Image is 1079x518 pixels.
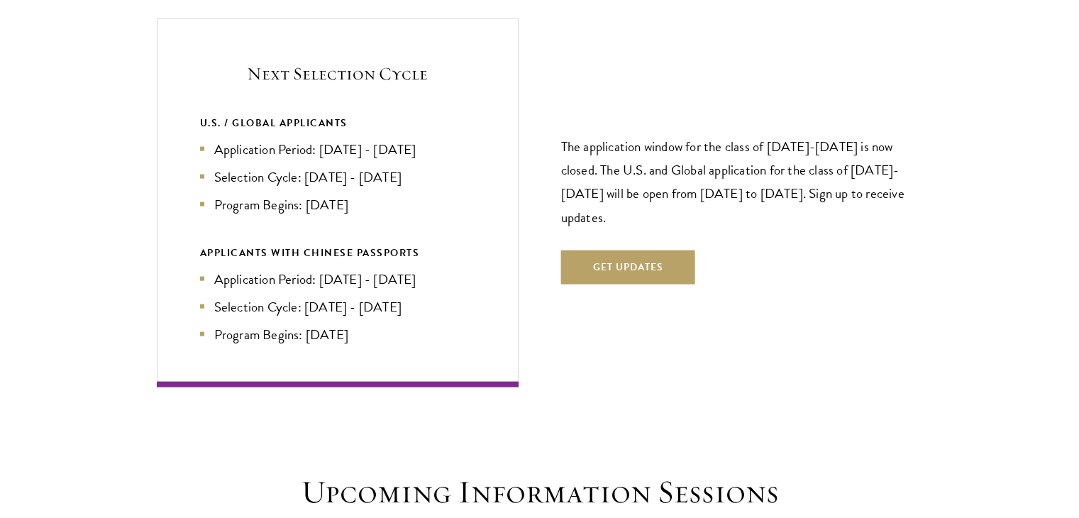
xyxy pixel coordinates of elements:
[200,244,475,262] div: APPLICANTS WITH CHINESE PASSPORTS
[200,139,475,160] li: Application Period: [DATE] - [DATE]
[295,473,785,512] h2: Upcoming Information Sessions
[200,297,475,317] li: Selection Cycle: [DATE] - [DATE]
[561,135,923,228] p: The application window for the class of [DATE]-[DATE] is now closed. The U.S. and Global applicat...
[200,269,475,290] li: Application Period: [DATE] - [DATE]
[200,324,475,345] li: Program Begins: [DATE]
[200,62,475,86] h5: Next Selection Cycle
[200,114,475,132] div: U.S. / GLOBAL APPLICANTS
[561,250,695,285] button: Get Updates
[200,194,475,215] li: Program Begins: [DATE]
[200,167,475,187] li: Selection Cycle: [DATE] - [DATE]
